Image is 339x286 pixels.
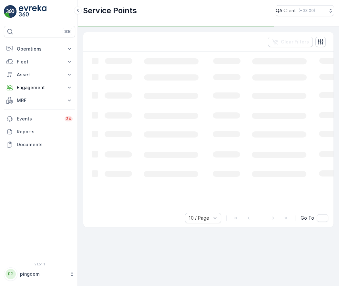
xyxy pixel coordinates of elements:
[4,112,75,125] a: Events34
[19,5,46,18] img: logo_light-DOdMpM7g.png
[5,269,16,279] div: PP
[4,138,75,151] a: Documents
[4,267,75,281] button: PPpingdom
[83,5,137,16] p: Service Points
[17,46,62,52] p: Operations
[4,262,75,266] span: v 1.51.1
[276,5,334,16] button: QA Client(+03:00)
[281,39,309,45] p: Clear Filters
[299,8,315,13] p: ( +03:00 )
[301,215,314,221] span: Go To
[20,271,66,277] p: pingdom
[4,55,75,68] button: Fleet
[4,5,17,18] img: logo
[17,84,62,91] p: Engagement
[4,94,75,107] button: MRF
[17,71,62,78] p: Asset
[17,141,73,148] p: Documents
[4,68,75,81] button: Asset
[17,116,61,122] p: Events
[17,97,62,104] p: MRF
[64,29,71,34] p: ⌘B
[4,43,75,55] button: Operations
[4,81,75,94] button: Engagement
[17,129,73,135] p: Reports
[276,7,296,14] p: QA Client
[66,116,71,121] p: 34
[268,37,313,47] button: Clear Filters
[17,59,62,65] p: Fleet
[4,125,75,138] a: Reports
